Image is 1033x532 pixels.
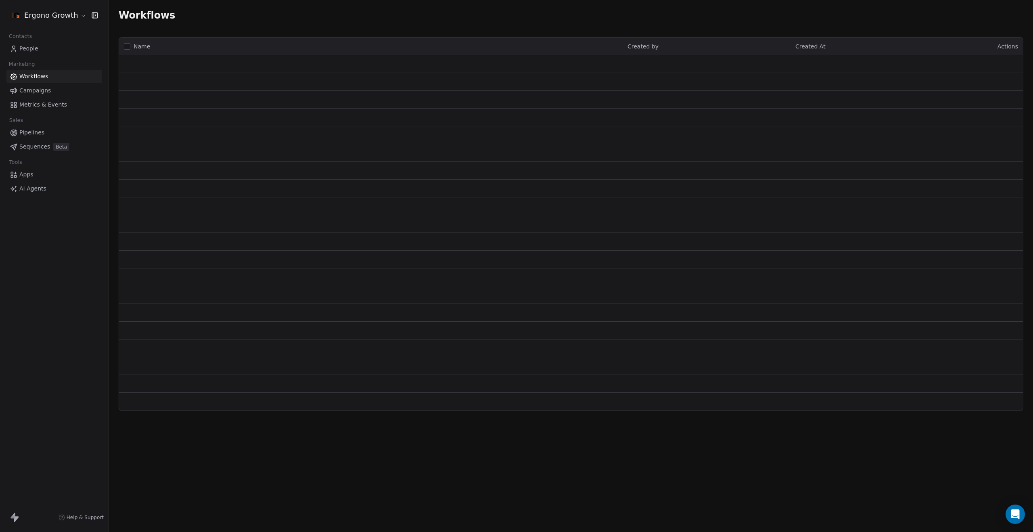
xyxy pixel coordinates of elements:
[997,43,1018,50] span: Actions
[11,10,21,20] img: Ergono%20growth%20Transparent%20Logo%20.png
[5,58,38,70] span: Marketing
[119,10,175,21] span: Workflows
[1006,505,1025,524] div: Open Intercom Messenger
[19,72,48,81] span: Workflows
[6,42,102,55] a: People
[6,114,27,126] span: Sales
[134,42,150,51] span: Name
[19,170,33,179] span: Apps
[6,168,102,181] a: Apps
[24,10,78,21] span: Ergono Growth
[6,98,102,111] a: Metrics & Events
[67,514,104,521] span: Help & Support
[6,140,102,153] a: SequencesBeta
[19,128,44,137] span: Pipelines
[53,143,69,151] span: Beta
[6,126,102,139] a: Pipelines
[795,43,826,50] span: Created At
[6,84,102,97] a: Campaigns
[6,70,102,83] a: Workflows
[19,142,50,151] span: Sequences
[6,182,102,195] a: AI Agents
[5,30,36,42] span: Contacts
[19,101,67,109] span: Metrics & Events
[6,156,25,168] span: Tools
[19,86,51,95] span: Campaigns
[10,8,86,22] button: Ergono Growth
[59,514,104,521] a: Help & Support
[627,43,659,50] span: Created by
[19,44,38,53] span: People
[19,184,46,193] span: AI Agents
